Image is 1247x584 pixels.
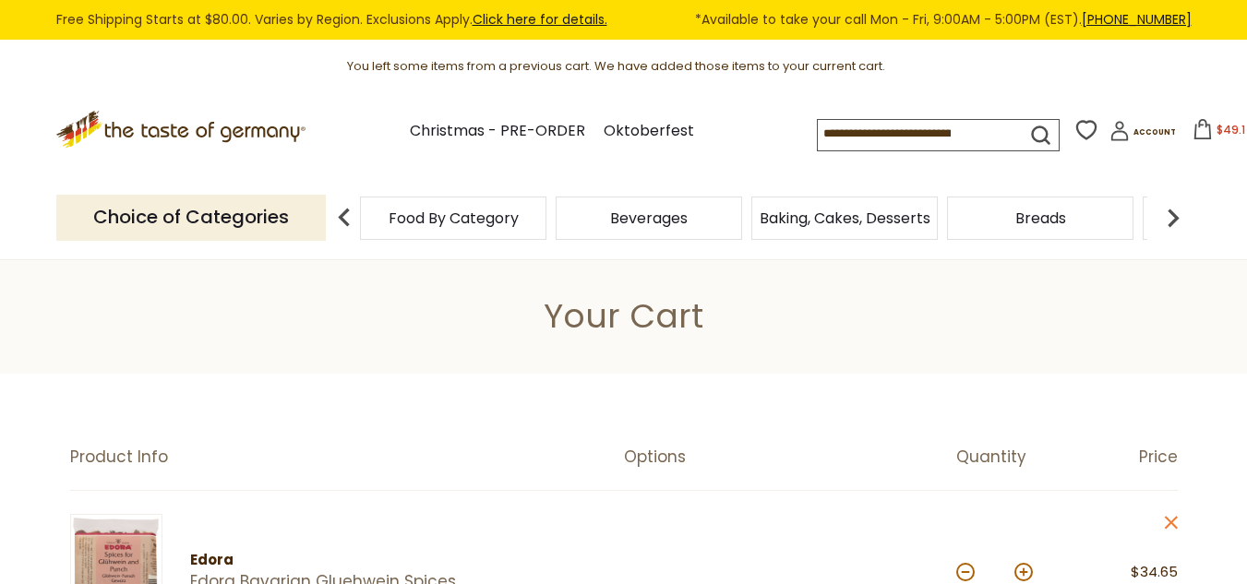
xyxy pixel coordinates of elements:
div: Options [624,447,956,467]
a: Breads [1015,211,1066,225]
a: [PHONE_NUMBER] [1082,10,1192,29]
span: $49.1 [1217,122,1245,137]
a: Click here for details. [473,10,607,29]
a: Beverages [610,211,688,225]
div: Price [1067,447,1178,467]
a: Oktoberfest [604,119,694,144]
div: Free Shipping Starts at $80.00. Varies by Region. Exclusions Apply. [56,9,1192,30]
div: Quantity [956,447,1067,467]
a: Christmas - PRE-ORDER [410,119,585,144]
img: next arrow [1155,199,1192,236]
a: Account [1109,121,1176,148]
h1: Your Cart [57,295,1190,337]
span: *Available to take your call Mon - Fri, 9:00AM - 5:00PM (EST). [695,9,1192,30]
p: Choice of Categories [56,195,326,240]
span: $34.65 [1131,562,1178,581]
a: Baking, Cakes, Desserts [760,211,930,225]
a: Food By Category [389,211,519,225]
div: Product Info [70,447,624,467]
img: previous arrow [326,199,363,236]
div: Edora [190,549,592,572]
span: Account [1133,127,1176,137]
